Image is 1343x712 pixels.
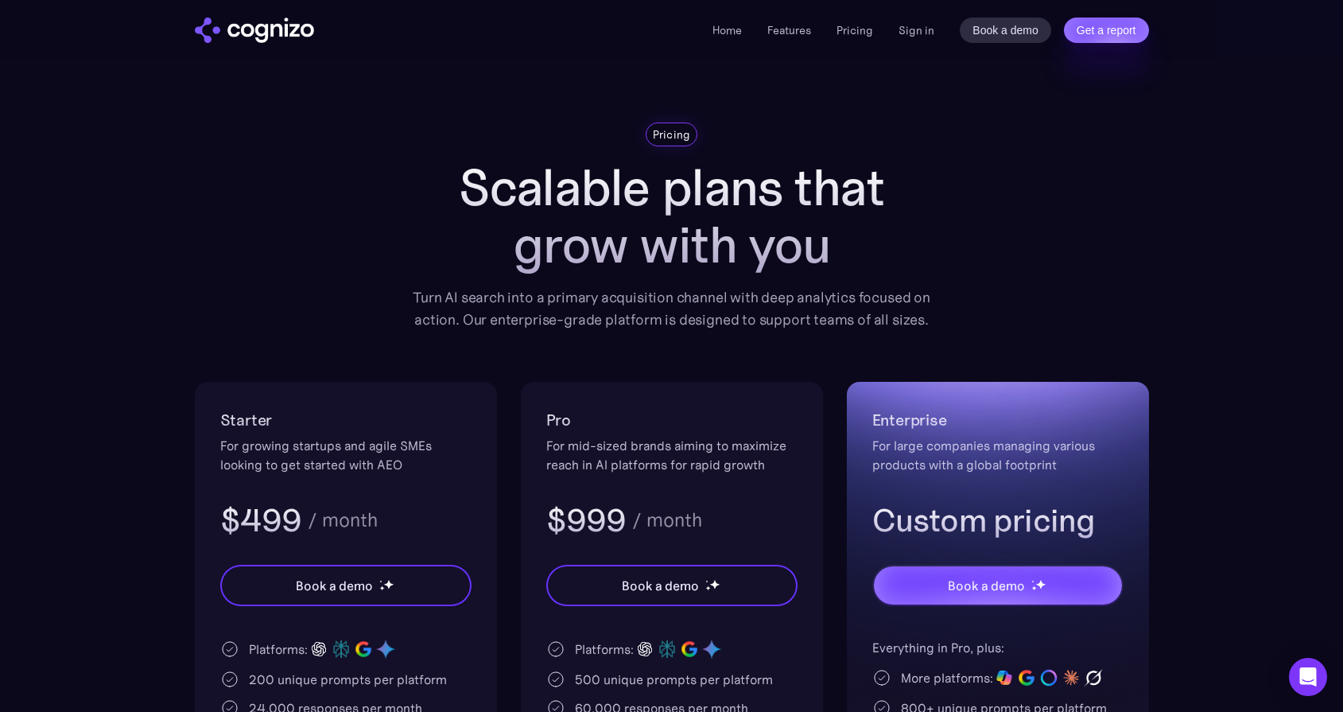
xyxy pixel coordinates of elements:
a: Features [767,23,811,37]
div: / month [308,511,378,530]
img: star [709,579,720,589]
div: More platforms: [901,668,993,687]
div: Pricing [653,126,691,142]
h2: Pro [546,407,798,433]
img: star [705,580,708,582]
a: Book a demostarstarstar [220,565,472,606]
div: 500 unique prompts per platform [575,670,773,689]
a: Book a demostarstarstar [546,565,798,606]
div: Book a demo [296,576,372,595]
a: Sign in [899,21,934,40]
a: Home [712,23,742,37]
img: star [1031,586,1037,591]
h2: Enterprise [872,407,1124,433]
h1: Scalable plans that grow with you [402,159,942,274]
a: Pricing [836,23,873,37]
img: star [379,580,382,582]
div: Platforms: [249,640,308,659]
div: Open Intercom Messenger [1289,658,1327,696]
div: For growing startups and agile SMEs looking to get started with AEO [220,436,472,474]
a: home [195,18,314,43]
div: / month [632,511,702,530]
h2: Starter [220,407,472,433]
h3: $999 [546,500,627,541]
a: Book a demostarstarstar [872,565,1124,606]
div: Platforms: [575,640,634,659]
div: For large companies managing various products with a global footprint [872,436,1124,474]
img: star [705,586,711,591]
h3: Custom pricing [872,500,1124,541]
div: 200 unique prompts per platform [249,670,447,689]
div: Everything in Pro, plus: [872,638,1124,657]
div: For mid-sized brands aiming to maximize reach in AI platforms for rapid growth [546,436,798,474]
div: Turn AI search into a primary acquisition channel with deep analytics focused on action. Our ente... [402,286,942,331]
img: star [383,579,394,589]
img: star [379,586,385,591]
h3: $499 [220,500,302,541]
img: star [1035,579,1046,589]
div: Book a demo [948,576,1024,595]
img: cognizo logo [195,18,314,43]
img: star [1031,580,1034,582]
a: Get a report [1064,18,1149,43]
a: Book a demo [960,18,1051,43]
div: Book a demo [622,576,698,595]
